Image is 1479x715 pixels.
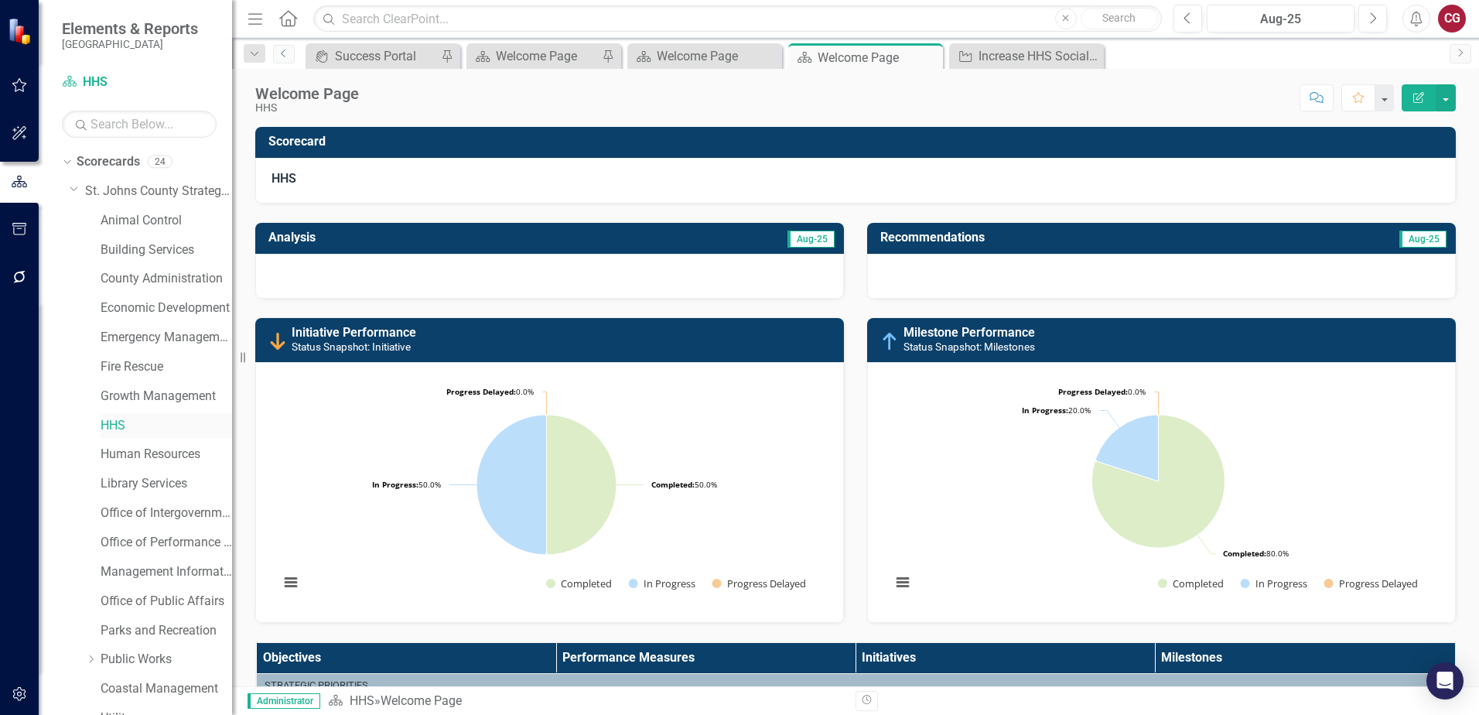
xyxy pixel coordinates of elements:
[903,325,1035,340] a: Milestone Performance
[265,679,1447,693] div: Strategic Priorities
[1158,576,1224,590] button: Show Completed
[1081,8,1158,29] button: Search
[1058,386,1128,397] tspan: Progress Delayed:
[101,270,232,288] a: County Administration
[248,693,320,709] span: Administrator
[268,231,548,245] h3: Analysis
[268,332,287,351] img: Progress Delayed
[651,479,695,490] tspan: Completed:
[272,171,296,186] strong: HHS
[6,16,36,46] img: ClearPoint Strategy
[883,375,1440,607] div: Chart. Highcharts interactive chart.
[101,446,232,464] a: Human Resources
[101,680,232,698] a: Coastal Management
[651,479,717,490] text: 50.0%
[880,332,899,351] img: In Progress
[350,693,374,708] a: HHS
[62,74,217,91] a: HHS
[101,505,232,522] a: Office of Intergovernmental Affairs
[101,241,232,259] a: Building Services
[272,375,821,607] svg: Interactive chart
[255,102,359,114] div: HHS
[372,479,418,490] tspan: In Progress:
[309,46,437,66] a: Success Portal
[1022,405,1091,416] text: 20.0%
[1207,5,1354,32] button: Aug-25
[1241,576,1307,590] button: Show In Progress
[101,593,232,611] a: Office of Public Affairs
[268,135,1448,149] h3: Scorecard
[62,38,198,50] small: [GEOGRAPHIC_DATA]
[470,46,598,66] a: Welcome Page
[546,415,617,555] path: Completed, 4.
[272,375,828,607] div: Chart. Highcharts interactive chart.
[880,231,1267,245] h3: Recommendations
[818,48,939,67] div: Welcome Page
[101,475,232,493] a: Library Services
[712,576,808,590] button: Show Progress Delayed
[546,576,612,590] button: Show Completed
[1096,415,1159,481] path: In Progress, 5.
[62,111,217,138] input: Search Below...
[101,388,232,405] a: Growth Management
[101,622,232,640] a: Parks and Recreation
[629,576,695,590] button: Show In Progress
[953,46,1100,66] a: Increase HHS Social Services Programming awareness
[476,415,547,555] path: In Progress, 4.
[903,340,1035,353] small: Status Snapshot: Milestones
[101,651,232,669] a: Public Works
[1426,662,1464,700] div: Open Intercom Messenger
[381,693,462,708] div: Welcome Page
[883,375,1433,607] svg: Interactive chart
[1022,405,1068,416] tspan: In Progress:
[1223,548,1266,559] tspan: Completed:
[101,212,232,230] a: Animal Control
[101,299,232,317] a: Economic Development
[62,19,198,38] span: Elements & Reports
[85,183,232,200] a: St. Johns County Strategic Plan
[979,46,1100,66] div: Increase HHS Social Services Programming awareness
[657,46,778,66] div: Welcome Page
[101,358,232,376] a: Fire Rescue
[280,572,302,594] button: View chart menu, Chart
[1438,5,1466,32] button: CG
[292,325,416,340] a: Initiative Performance
[328,693,844,710] div: »
[255,85,359,102] div: Welcome Page
[446,386,534,397] text: 0.0%
[1399,231,1447,248] span: Aug-25
[787,231,835,248] span: Aug-25
[101,329,232,347] a: Emergency Management
[1212,10,1349,29] div: Aug-25
[892,572,914,594] button: View chart menu, Chart
[335,46,437,66] div: Success Portal
[372,479,441,490] text: 50.0%
[446,386,516,397] tspan: Progress Delayed:
[1223,548,1289,559] text: 80.0%
[292,340,411,353] small: Status Snapshot: Initiative
[1058,386,1146,397] text: 0.0%
[1102,12,1136,24] span: Search
[101,534,232,552] a: Office of Performance & Transparency
[1324,576,1419,590] button: Show Progress Delayed
[496,46,598,66] div: Welcome Page
[313,5,1162,32] input: Search ClearPoint...
[101,417,232,435] a: HHS
[148,156,172,169] div: 24
[77,153,140,171] a: Scorecards
[631,46,778,66] a: Welcome Page
[101,563,232,581] a: Management Information Systems
[1092,415,1225,548] path: Completed, 20.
